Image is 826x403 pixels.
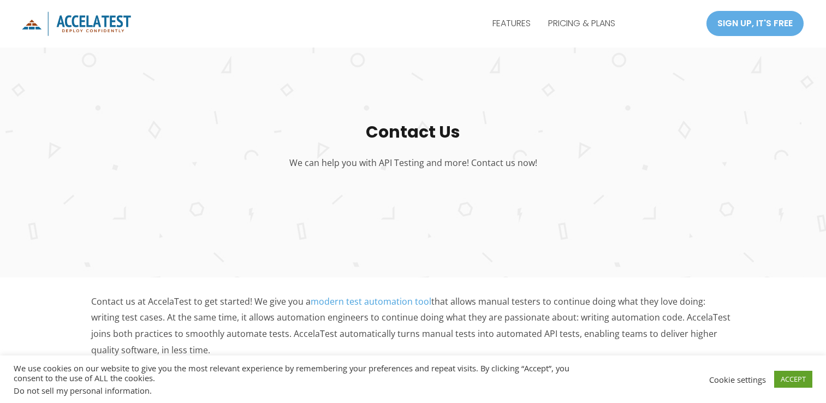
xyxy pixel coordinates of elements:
[709,375,766,384] a: Cookie settings
[14,385,150,396] a: Do not sell my personal information
[311,295,431,307] a: modern test automation tool
[14,363,573,395] div: We use cookies on our website to give you the most relevant experience by remembering your prefer...
[774,371,812,388] a: ACCEPT
[484,10,539,37] a: FEATURES
[706,10,804,37] a: SIGN UP, IT'S FREE
[22,11,131,36] img: icon
[22,17,131,29] a: AccelaTest
[624,10,695,37] a: CONTACT US
[366,120,460,144] strong: Contact Us
[91,294,735,359] p: Contact us at AccelaTest to get started! We give you a that allows manual testers to continue doi...
[484,10,695,37] nav: Site Navigation
[14,386,573,395] div: .
[539,10,624,37] a: PRICING & PLANS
